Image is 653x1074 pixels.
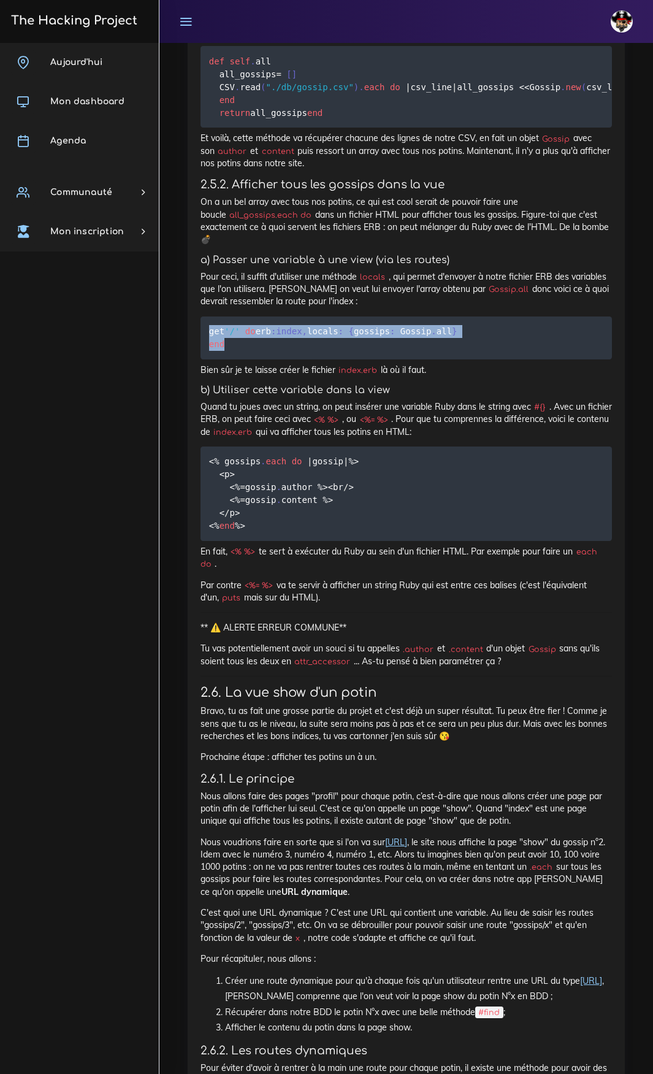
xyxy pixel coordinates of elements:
[611,10,633,33] img: avatar
[261,456,265,466] span: .
[224,326,240,336] span: '/'
[343,482,348,492] span: /
[452,82,457,91] span: |
[219,592,244,604] code: puts
[200,1044,612,1057] h4: 2.6.2. Les routes dynamiques
[271,326,302,336] span: :index
[220,82,235,91] span: CSV
[286,69,291,79] span: [
[209,455,359,532] code: <% gossips gossip %> <p> <% gossip author %><br > <% gossip content %> < p> <% %>
[210,426,256,439] code: index.erb
[527,861,556,873] code: .each
[431,326,436,336] span: .
[50,188,112,197] span: Communauté
[200,772,612,786] h4: 2.6.1. Le principe
[200,385,612,396] h5: b) Utiliser cette variable dans la view
[209,324,457,351] code: get erb locals gossips all
[276,482,281,492] span: .
[225,1005,612,1020] li: Récupérer dans notre BDD le potin N°x avec une belle méthode ;
[209,56,224,66] span: def
[240,495,245,505] span: =
[356,414,391,426] code: <%= %>
[258,145,297,158] code: content
[261,82,265,91] span: (
[452,326,457,336] span: }
[335,364,381,377] code: index.erb
[307,107,323,117] span: end
[530,82,561,91] span: Gossip
[220,521,235,531] span: end
[276,69,281,79] span: =
[225,1020,612,1035] li: Afficher le contenu du potin dans la page show.
[225,973,612,1004] li: Créer une route dynamique pour qu'à chaque fois qu'un utilisateur rentre une URL du type , [PERSO...
[200,546,597,570] code: each do
[292,932,304,945] code: x
[266,456,287,466] span: each
[200,790,612,827] p: Nous allons faire des pages "profil" pour chaque potin, c’est-à-dire que nous allons créer une pa...
[580,975,602,986] a: [URL]
[200,132,612,169] p: Et voilà, cette méthode va récupérer chacune des lignes de notre CSV, en fait un objet avec son e...
[276,495,281,505] span: .
[405,82,410,91] span: |
[525,643,559,656] code: Gossip
[400,326,432,336] span: Gossip
[566,82,581,91] span: new
[200,579,612,604] p: Par contre va te servir à afficher un string Ruby qui est entre ces balises (c'est l'équivalent d...
[531,401,549,413] code: #{}
[560,82,565,91] span: .
[200,642,612,667] p: Tu vas potentiellement avoir un souci si tu appelles et d'un objet sans qu'ils soient tous les de...
[200,178,612,191] h4: 2.5.2. Afficher tous les gossips dans la vue
[354,82,359,91] span: )
[220,107,251,117] span: return
[357,271,389,283] code: locals
[200,953,612,965] p: Pour récapituler, nous allons :
[200,621,612,634] p: ** ⚠️ ALERTE ERREUR COMMUNE**
[226,209,315,221] code: all_gossips.each do
[215,145,250,158] code: author
[200,196,612,245] p: On a un bel array avec tous nos potins, ce qui est cool serait de pouvoir faire une boucle dans u...
[235,82,240,91] span: .
[364,82,385,91] span: each
[200,270,612,308] p: Pour ceci, il suffit d'utiliser une méthode , qui permet d'envoyer à notre fichier ERB des variab...
[227,546,259,558] code: <% %>
[400,643,437,656] code: .author
[385,837,407,848] a: [URL]
[220,94,235,104] span: end
[486,283,532,296] code: Gossip.all
[200,401,612,438] p: Quand tu joues avec un string, on peut insérer une variable Ruby dans le string avec . Avec un fi...
[359,82,364,91] span: .
[209,339,224,349] span: end
[311,414,342,426] code: <% %>
[224,508,229,518] span: /
[245,326,256,336] span: do
[250,56,255,66] span: .
[200,364,612,376] p: Bien sûr je te laisse créer le fichier là où il faut.
[200,705,612,742] p: Bravo, tu as fait une grosse partie du projet et c'est déjà un super résultat. Tu peux être fier ...
[390,326,395,336] span: :
[200,685,612,700] h3: 2.6. La vue show d'un potin
[475,1007,503,1019] code: #find
[292,69,297,79] span: ]
[539,133,573,145] code: Gossip
[7,14,137,28] h3: The Hacking Project
[200,751,612,763] p: Prochaine étape : afficher tes potins un à un.
[343,456,348,466] span: |
[291,656,354,668] code: attr_accessor
[50,58,102,67] span: Aujourd'hui
[50,97,124,106] span: Mon dashboard
[605,4,642,39] a: avatar
[242,580,277,592] code: <%= %>
[240,482,245,492] span: =
[200,255,612,266] h5: a) Passer une variable à une view (via les routes)
[200,907,612,944] p: C'est quoi une URL dynamique ? C'est une URL qui contient une variable. Au lieu de saisir les rou...
[390,82,400,91] span: do
[348,326,353,336] span: {
[281,886,348,897] strong: URL dynamique
[266,82,354,91] span: "./db/gossip.csv"
[581,82,586,91] span: (
[445,643,486,656] code: .content
[200,836,612,898] p: Nous voudrions faire en sorte que si l'on va sur , le site nous affiche la page "show" du gossip ...
[292,456,302,466] span: do
[230,56,251,66] span: self
[302,326,307,336] span: ,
